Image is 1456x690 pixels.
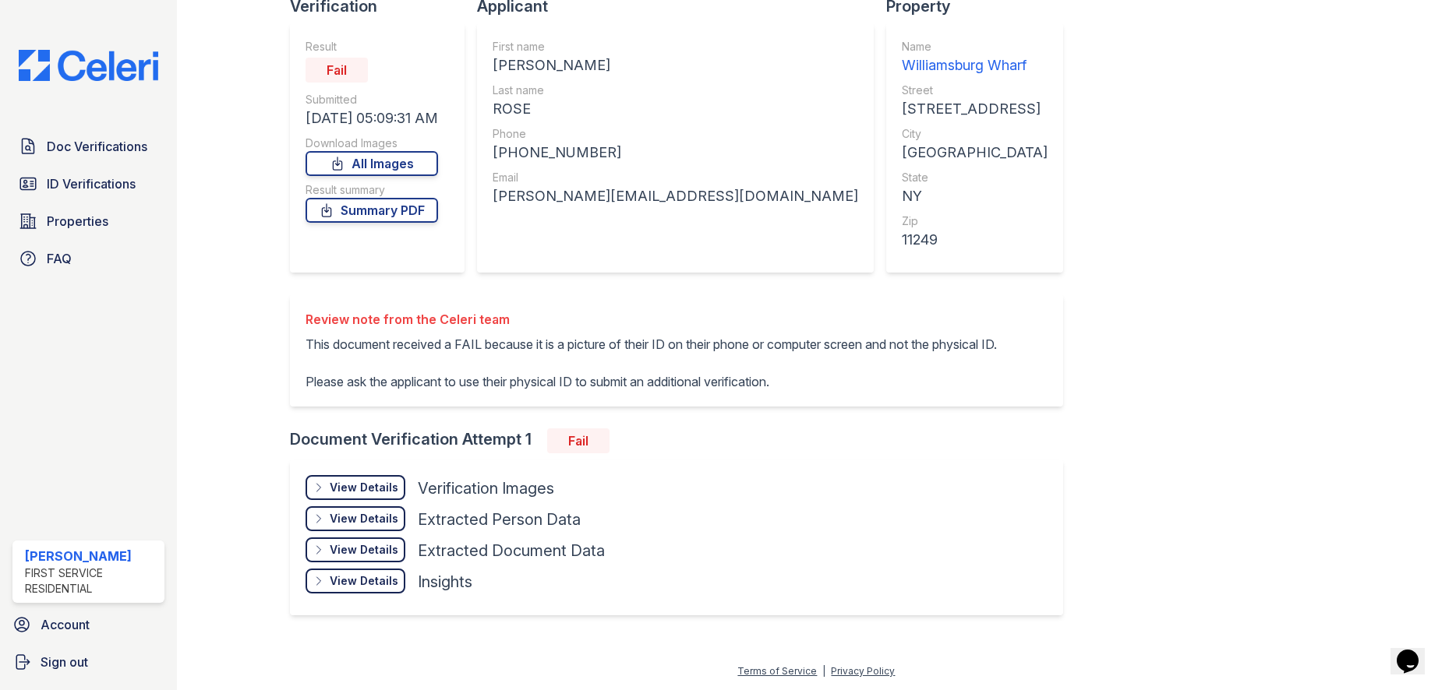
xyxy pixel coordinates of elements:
[47,212,108,231] span: Properties
[6,50,171,81] img: CE_Logo_Blue-a8612792a0a2168367f1c8372b55b34899dd931a85d93a1a3d3e32e68fde9ad4.png
[493,185,858,207] div: [PERSON_NAME][EMAIL_ADDRESS][DOMAIN_NAME]
[902,185,1048,207] div: NY
[306,58,368,83] div: Fail
[330,480,398,495] div: View Details
[902,83,1048,98] div: Street
[902,39,1048,76] a: Name Williamsburg Wharf
[306,92,438,107] div: Submitted
[547,428,610,453] div: Fail
[902,142,1048,164] div: [GEOGRAPHIC_DATA]
[41,653,88,671] span: Sign out
[902,126,1048,142] div: City
[330,542,398,558] div: View Details
[25,547,158,565] div: [PERSON_NAME]
[12,206,164,237] a: Properties
[418,571,472,593] div: Insights
[306,198,438,223] a: Summary PDF
[493,83,858,98] div: Last name
[41,615,90,634] span: Account
[831,665,895,677] a: Privacy Policy
[306,39,438,55] div: Result
[306,335,997,391] p: This document received a FAIL because it is a picture of their ID on their phone or computer scre...
[306,136,438,151] div: Download Images
[902,55,1048,76] div: Williamsburg Wharf
[306,310,997,329] div: Review note from the Celeri team
[290,428,1076,453] div: Document Verification Attempt 1
[418,477,554,499] div: Verification Images
[47,137,147,156] span: Doc Verifications
[493,126,858,142] div: Phone
[418,540,605,562] div: Extracted Document Data
[493,170,858,185] div: Email
[306,107,438,129] div: [DATE] 05:09:31 AM
[25,565,158,597] div: First Service Residential
[902,39,1048,55] div: Name
[306,182,438,198] div: Result summary
[418,509,581,530] div: Extracted Person Data
[6,609,171,640] a: Account
[737,665,817,677] a: Terms of Service
[902,170,1048,185] div: State
[47,249,72,268] span: FAQ
[902,213,1048,229] div: Zip
[493,55,858,76] div: [PERSON_NAME]
[493,39,858,55] div: First name
[12,168,164,199] a: ID Verifications
[306,151,438,176] a: All Images
[12,131,164,162] a: Doc Verifications
[822,665,825,677] div: |
[493,142,858,164] div: [PHONE_NUMBER]
[47,174,136,193] span: ID Verifications
[493,98,858,120] div: ROSE
[330,573,398,589] div: View Details
[902,98,1048,120] div: [STREET_ADDRESS]
[12,243,164,274] a: FAQ
[902,229,1048,251] div: 11249
[1391,628,1440,674] iframe: chat widget
[6,646,171,678] a: Sign out
[330,511,398,526] div: View Details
